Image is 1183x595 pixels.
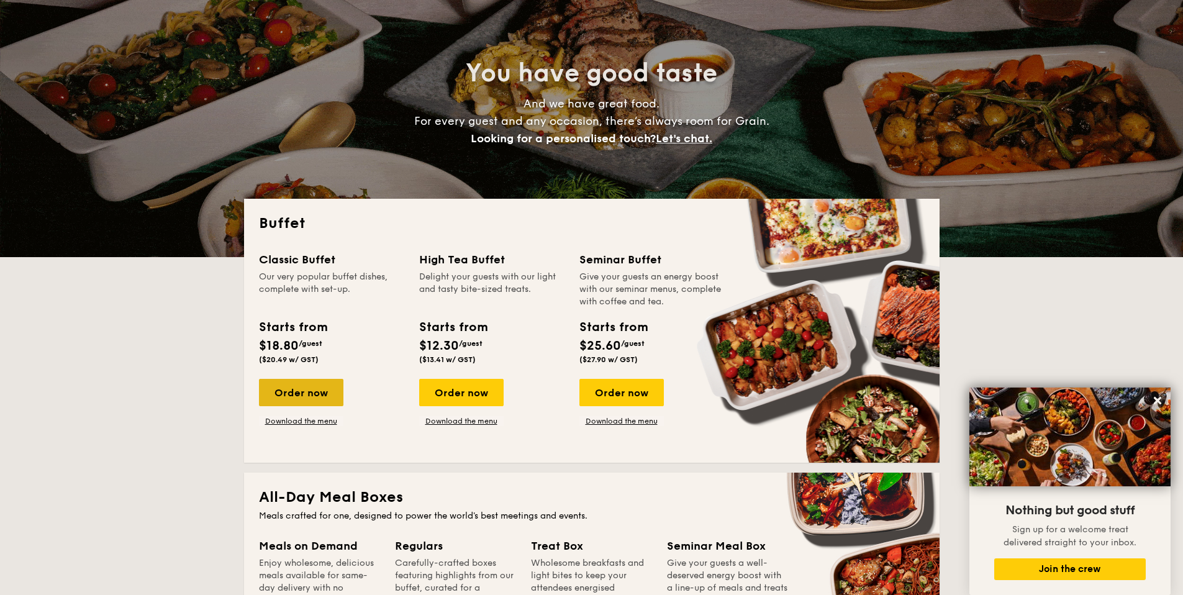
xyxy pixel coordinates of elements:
[579,338,621,353] span: $25.60
[419,379,504,406] div: Order now
[969,388,1171,486] img: DSC07876-Edit02-Large.jpeg
[419,318,487,337] div: Starts from
[419,271,564,308] div: Delight your guests with our light and tasty bite-sized treats.
[531,537,652,555] div: Treat Box
[259,251,404,268] div: Classic Buffet
[621,339,645,348] span: /guest
[259,416,343,426] a: Download the menu
[579,355,638,364] span: ($27.90 w/ GST)
[1004,524,1136,548] span: Sign up for a welcome treat delivered straight to your inbox.
[579,416,664,426] a: Download the menu
[259,214,925,234] h2: Buffet
[259,379,343,406] div: Order now
[459,339,483,348] span: /guest
[1148,391,1167,411] button: Close
[419,251,564,268] div: High Tea Buffet
[994,558,1146,580] button: Join the crew
[656,132,712,145] span: Let's chat.
[579,318,647,337] div: Starts from
[395,537,516,555] div: Regulars
[259,355,319,364] span: ($20.49 w/ GST)
[259,318,327,337] div: Starts from
[419,338,459,353] span: $12.30
[419,355,476,364] span: ($13.41 w/ GST)
[259,338,299,353] span: $18.80
[419,416,504,426] a: Download the menu
[466,58,717,88] span: You have good taste
[259,271,404,308] div: Our very popular buffet dishes, complete with set-up.
[259,510,925,522] div: Meals crafted for one, designed to power the world's best meetings and events.
[1005,503,1135,518] span: Nothing but good stuff
[579,251,725,268] div: Seminar Buffet
[259,488,925,507] h2: All-Day Meal Boxes
[299,339,322,348] span: /guest
[667,537,788,555] div: Seminar Meal Box
[471,132,656,145] span: Looking for a personalised touch?
[414,97,769,145] span: And we have great food. For every guest and any occasion, there’s always room for Grain.
[579,379,664,406] div: Order now
[579,271,725,308] div: Give your guests an energy boost with our seminar menus, complete with coffee and tea.
[259,537,380,555] div: Meals on Demand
